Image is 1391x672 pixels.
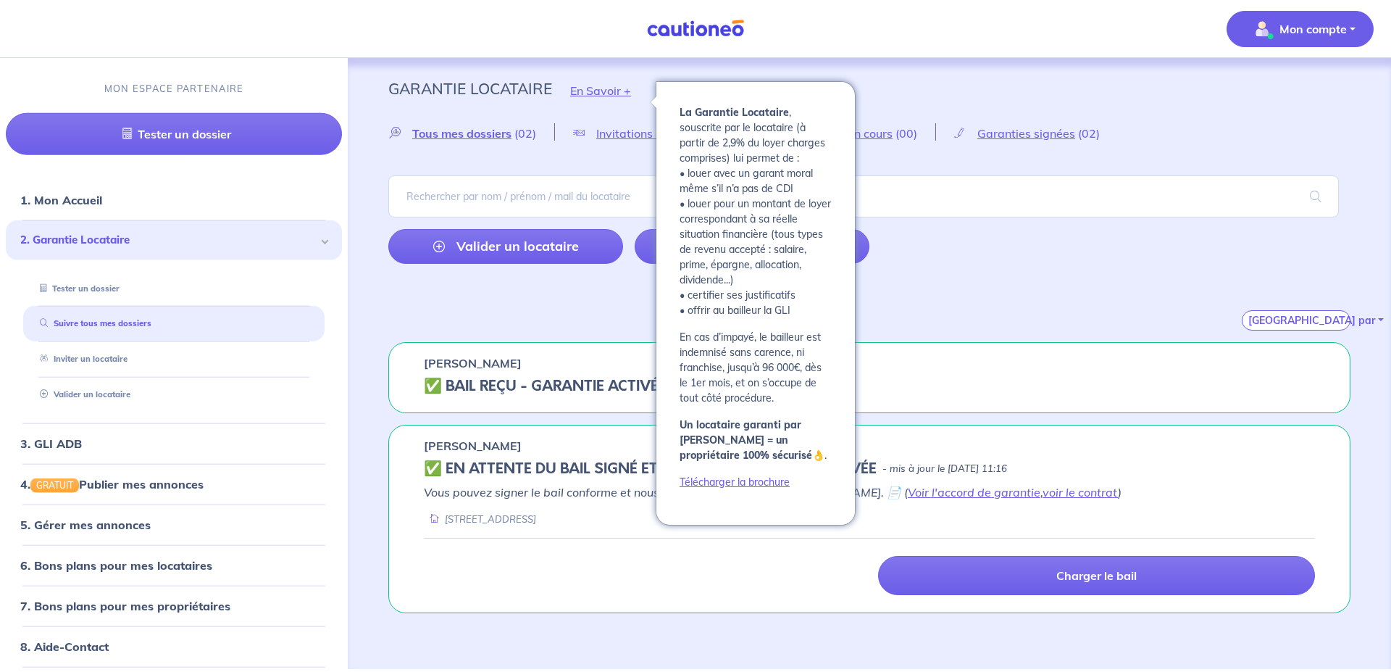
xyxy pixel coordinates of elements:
p: Charger le bail [1056,568,1137,583]
span: 2. Garantie Locataire [20,232,317,249]
a: Voir l'accord de garantie [908,485,1040,499]
span: Garanties signées [977,126,1075,141]
span: (02) [514,126,536,141]
div: [STREET_ADDRESS] [424,513,536,526]
p: MON ESPACE PARTENAIRE [104,82,244,96]
a: Charger le bail [878,556,1315,595]
a: 7. Bons plans pour mes propriétaires [20,599,230,613]
a: Suivre tous mes dossiers [34,318,151,328]
span: Invitations envoyées [596,126,707,141]
div: 2. Garantie Locataire [6,220,342,260]
a: 4.GRATUITPublier mes annonces [20,477,204,491]
strong: La Garantie Locataire [680,106,789,119]
a: 5. Gérer mes annonces [20,518,151,532]
p: Garantie Locataire [388,75,552,101]
button: En Savoir + [552,70,649,112]
a: Valider un locataire [388,229,623,264]
img: Cautioneo [641,20,750,38]
a: Valider un locataire [34,389,130,399]
p: - mis à jour le [DATE] 11:16 [882,462,1007,476]
input: Rechercher par nom / prénom / mail du locataire [388,175,1339,217]
a: Invitations envoyées(00) [555,126,750,140]
button: [GEOGRAPHIC_DATA] par [1242,310,1350,331]
div: state: CONTRACT-SIGNED, Context: FINISHED,IS-GL-CAUTION [424,460,1315,478]
div: 6. Bons plans pour mes locataires [6,551,342,580]
a: 8. Aide-Contact [20,639,109,654]
a: Télécharger la brochure [680,476,790,489]
p: [PERSON_NAME] [424,437,522,455]
span: Tous mes dossiers [412,126,511,141]
div: Inviter un locataire [23,347,325,371]
a: Inviter un locataire [34,354,128,364]
div: state: CONTRACT-VALIDATED, Context: NOT-LESSOR, [424,378,1315,395]
a: Tester un dossier [6,113,342,155]
span: (02) [1078,126,1100,141]
a: Inviter un locataire [635,229,869,264]
p: , souscrite par le locataire (à partir de 2,9% du loyer charges comprises) lui permet de : • loue... [680,105,832,318]
p: 👌. [680,418,832,463]
div: 5. Gérer mes annonces [6,510,342,539]
a: Tester un dossier [34,283,120,293]
a: 3. GLI ADB [20,436,82,451]
span: search [1292,176,1339,217]
div: 7. Bons plans pour mes propriétaires [6,592,342,621]
span: (00) [895,126,917,141]
div: 1. Mon Accueil [6,186,342,215]
a: Tous mes dossiers(02) [388,126,554,140]
h5: ✅️️️ EN ATTENTE DU BAIL SIGNÉ ET PARAPHÉ - GARANTIE ACTIVÉE [424,460,877,478]
strong: Un locataire garanti par [PERSON_NAME] = un propriétaire 100% sécurisé [680,418,812,462]
p: [PERSON_NAME] [424,354,522,372]
a: voir le contrat [1043,485,1118,499]
a: 6. Bons plans pour mes locataires [20,558,212,573]
div: Valider un locataire [23,383,325,407]
img: illu_account_valid_menu.svg [1250,17,1274,41]
div: 3. GLI ADB [6,429,342,458]
a: 1. Mon Accueil [20,193,102,207]
div: 4.GRATUITPublier mes annonces [6,470,342,499]
a: Garanties signées(02) [936,126,1118,140]
p: En cas d’impayé, le bailleur est indemnisé sans carence, ni franchise, jusqu’à 96 000€, dès le 1e... [680,330,832,406]
div: Tester un dossier [23,276,325,300]
em: Vous pouvez signer le bail conforme et nous le transmettre signé et [PERSON_NAME]. 📄 ( , ) [424,485,1121,499]
p: Mon compte [1279,20,1347,38]
button: illu_account_valid_menu.svgMon compte [1227,11,1374,47]
h5: ✅ BAIL REÇU - GARANTIE ACTIVÉE [424,378,667,395]
div: Suivre tous mes dossiers [23,312,325,336]
div: 8. Aide-Contact [6,632,342,661]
